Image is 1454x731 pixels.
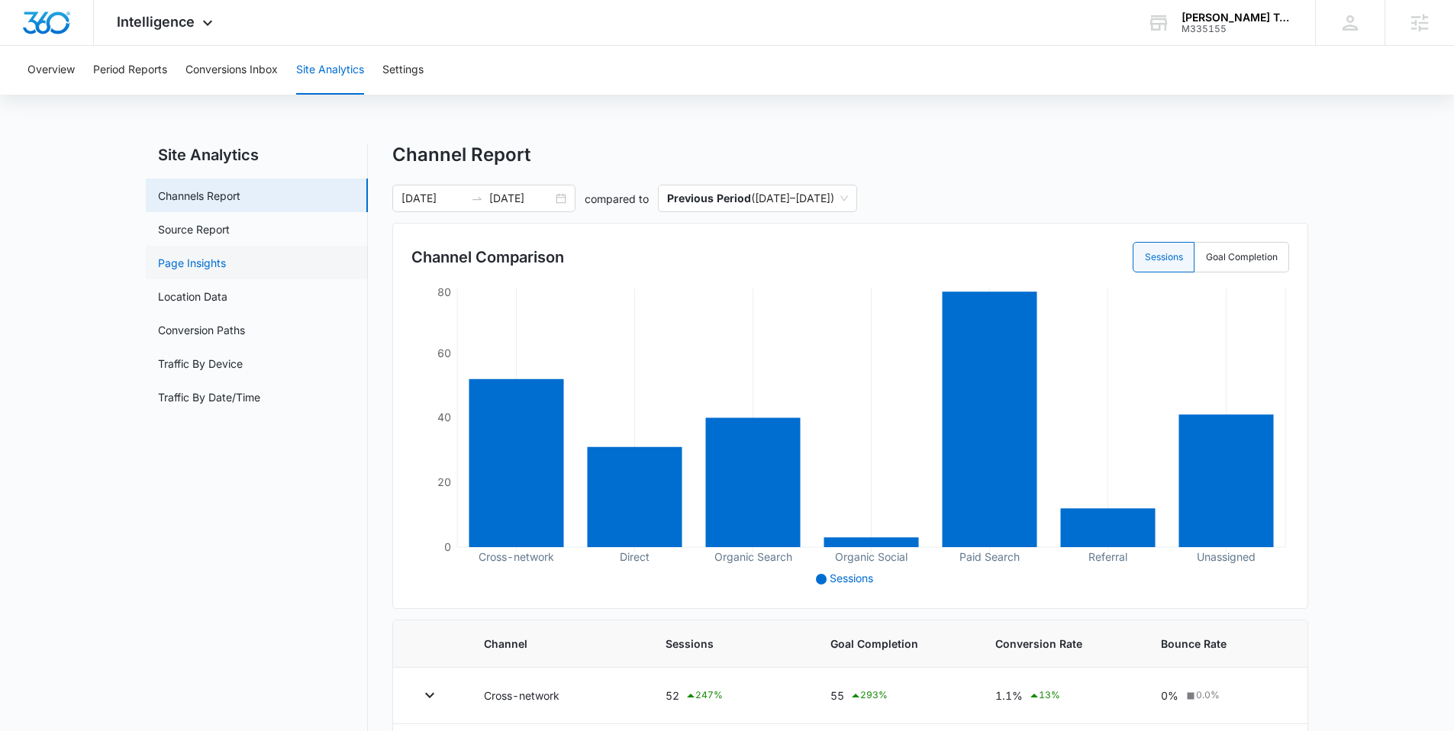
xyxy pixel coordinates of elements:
[437,411,451,423] tspan: 40
[158,356,243,372] a: Traffic By Device
[666,687,794,705] div: 52
[479,550,554,563] tspan: Cross-network
[40,40,168,52] div: Domain: [DOMAIN_NAME]
[444,540,451,553] tspan: 0
[1161,636,1283,652] span: Bounce Rate
[158,322,245,338] a: Conversion Paths
[24,24,37,37] img: logo_orange.svg
[667,192,751,204] p: Previous Period
[382,46,424,95] button: Settings
[1184,688,1220,702] div: 0.0 %
[830,687,959,705] div: 55
[169,90,257,100] div: Keywords by Traffic
[43,24,75,37] div: v 4.0.25
[158,188,240,204] a: Channels Report
[471,192,483,204] span: to
[1133,242,1194,272] label: Sessions
[158,389,260,405] a: Traffic By Date/Time
[585,191,649,207] p: compared to
[41,89,53,101] img: tab_domain_overview_orange.svg
[411,246,564,269] h3: Channel Comparison
[146,143,368,166] h2: Site Analytics
[24,40,37,52] img: website_grey.svg
[93,46,167,95] button: Period Reports
[830,636,959,652] span: Goal Completion
[1197,550,1256,564] tspan: Unassigned
[667,185,848,211] span: ( [DATE] – [DATE] )
[401,190,465,207] input: Start date
[666,636,794,652] span: Sessions
[850,687,888,705] div: 293 %
[392,143,530,166] h1: Channel Report
[1194,242,1289,272] label: Goal Completion
[1182,11,1293,24] div: account name
[484,636,629,652] span: Channel
[58,90,137,100] div: Domain Overview
[152,89,164,101] img: tab_keywords_by_traffic_grey.svg
[714,550,792,564] tspan: Organic Search
[1028,687,1060,705] div: 13 %
[296,46,364,95] button: Site Analytics
[27,46,75,95] button: Overview
[1182,24,1293,34] div: account id
[437,285,451,298] tspan: 80
[158,255,226,271] a: Page Insights
[489,190,553,207] input: End date
[158,288,227,304] a: Location Data
[835,550,908,564] tspan: Organic Social
[466,668,647,724] td: Cross-network
[959,550,1020,563] tspan: Paid Search
[1088,550,1127,563] tspan: Referral
[471,192,483,204] span: swap-right
[185,46,278,95] button: Conversions Inbox
[995,687,1124,705] div: 1.1%
[437,346,451,359] tspan: 60
[437,475,451,488] tspan: 20
[995,636,1124,652] span: Conversion Rate
[620,550,650,563] tspan: Direct
[830,572,873,584] span: Sessions
[1161,688,1283,704] div: 0%
[418,683,442,707] button: Toggle Row Expanded
[685,687,723,705] div: 247 %
[158,221,230,237] a: Source Report
[117,14,195,30] span: Intelligence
